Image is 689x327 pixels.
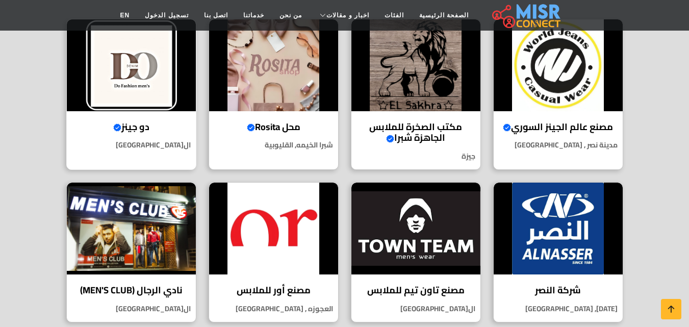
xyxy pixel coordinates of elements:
h4: دو جينز [74,121,188,133]
a: اتصل بنا [196,6,236,25]
h4: مكتب الصخرة للملابس الجاهزة شبرا [359,121,473,143]
img: دو جينز [67,19,196,111]
a: دو جينز دو جينز ال[GEOGRAPHIC_DATA] [60,19,202,170]
img: شركة النصر [494,183,623,274]
h4: شركة النصر [501,285,615,296]
p: ال[GEOGRAPHIC_DATA] [351,304,480,314]
h4: محل Rosita [217,121,330,133]
h4: مصنع أور للملابس [217,285,330,296]
a: EN [113,6,138,25]
h4: مصنع تاون تيم للملابس [359,285,473,296]
a: مكتب الصخرة للملابس الجاهزة شبرا مكتب الصخرة للملابس الجاهزة شبرا جيزة [345,19,487,170]
a: مصنع تاون تيم للملابس مصنع تاون تيم للملابس ال[GEOGRAPHIC_DATA] [345,182,487,322]
img: مصنع تاون تيم للملابس [351,183,480,274]
a: مصنع عالم الجينز السوري مصنع عالم الجينز السوري مدينة نصر , [GEOGRAPHIC_DATA] [487,19,629,170]
svg: Verified account [503,123,511,132]
a: تسجيل الدخول [137,6,196,25]
a: مصنع أور للملابس مصنع أور للملابس العجوزه , [GEOGRAPHIC_DATA] [202,182,345,322]
p: العجوزه , [GEOGRAPHIC_DATA] [209,304,338,314]
span: اخبار و مقالات [326,11,369,20]
a: خدماتنا [236,6,272,25]
img: مكتب الصخرة للملابس الجاهزة شبرا [351,19,480,111]
p: شبرا الخيمه, القليوبية [209,140,338,150]
p: [DATE], [GEOGRAPHIC_DATA] [494,304,623,314]
img: مصنع عالم الجينز السوري [494,19,623,111]
p: ال[GEOGRAPHIC_DATA] [67,304,196,314]
img: مصنع أور للملابس [209,183,338,274]
a: محل Rosita محل Rosita شبرا الخيمه, القليوبية [202,19,345,170]
p: مدينة نصر , [GEOGRAPHIC_DATA] [494,140,623,150]
img: نادي الرجال (MEN'S CLUB) [67,183,196,274]
a: نادي الرجال (MEN'S CLUB) نادي الرجال (MEN'S CLUB) ال[GEOGRAPHIC_DATA] [60,182,202,322]
p: ال[GEOGRAPHIC_DATA] [67,140,196,150]
svg: Verified account [386,135,394,143]
img: main.misr_connect [492,3,560,28]
a: اخبار و مقالات [310,6,377,25]
h4: مصنع عالم الجينز السوري [501,121,615,133]
svg: Verified account [247,123,255,132]
a: الفئات [377,6,412,25]
a: شركة النصر شركة النصر [DATE], [GEOGRAPHIC_DATA] [487,182,629,322]
svg: Verified account [113,123,121,132]
a: الصفحة الرئيسية [412,6,476,25]
p: جيزة [351,151,480,162]
a: من نحن [272,6,310,25]
h4: نادي الرجال (MEN'S CLUB) [74,285,188,296]
img: محل Rosita [209,19,338,111]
